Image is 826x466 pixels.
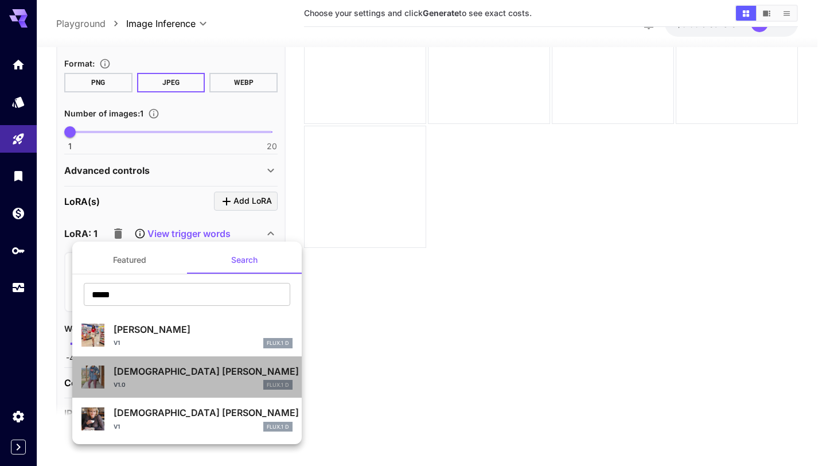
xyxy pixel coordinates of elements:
[114,422,120,431] p: V1
[81,360,293,395] div: [DEMOGRAPHIC_DATA] [PERSON_NAME] "[PERSON_NAME]" (Flux) - [PERSON_NAME] and Fetish Modelv1.0FLUX.1 D
[81,318,293,353] div: [PERSON_NAME]V1FLUX.1 D
[114,323,293,336] p: [PERSON_NAME]
[114,339,120,347] p: V1
[114,380,126,389] p: v1.0
[267,381,289,389] p: FLUX.1 D
[114,364,293,378] p: [DEMOGRAPHIC_DATA] [PERSON_NAME] "[PERSON_NAME]" (Flux) - [PERSON_NAME] and Fetish Model
[187,246,302,274] button: Search
[267,423,289,431] p: FLUX.1 D
[72,246,187,274] button: Featured
[114,406,293,420] p: [DEMOGRAPHIC_DATA] [PERSON_NAME] (Flux) - Adult Film Actress.
[267,339,289,347] p: FLUX.1 D
[81,401,293,436] div: [DEMOGRAPHIC_DATA] [PERSON_NAME] (Flux) - Adult Film Actress.V1FLUX.1 D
